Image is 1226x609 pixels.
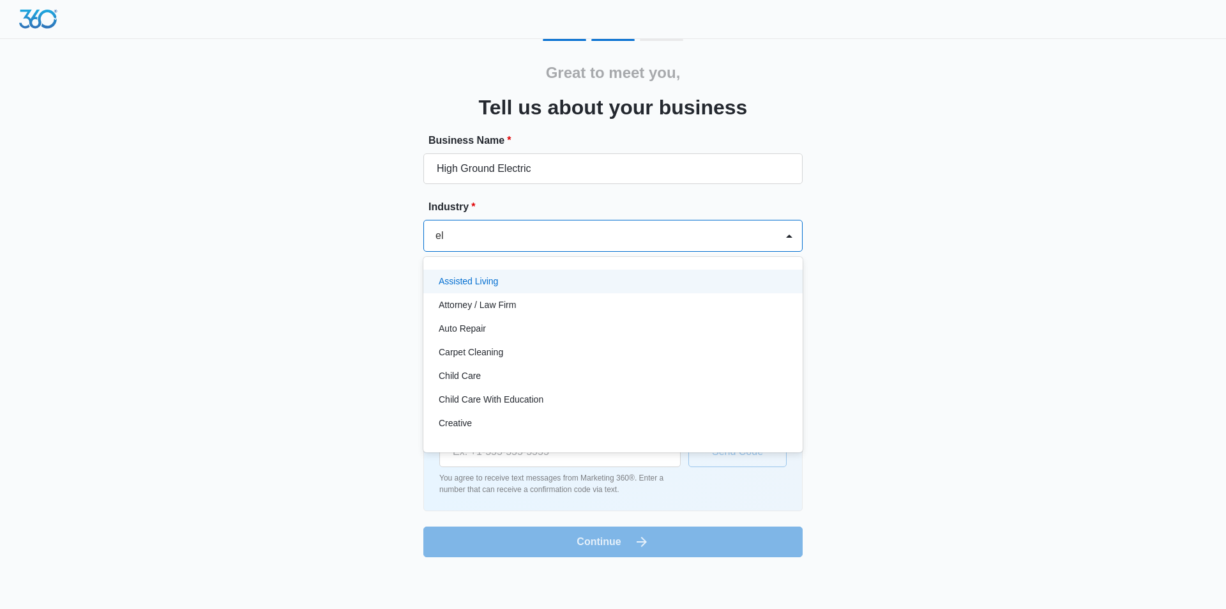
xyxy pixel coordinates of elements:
p: Creative [439,417,472,430]
p: Attorney / Law Firm [439,298,516,312]
label: Industry [428,199,808,215]
h2: Great to meet you, [546,61,681,84]
input: e.g. Jane's Plumbing [423,153,803,184]
p: Assisted Living [439,275,498,288]
p: You agree to receive text messages from Marketing 360®. Enter a number that can receive a confirm... [439,472,681,495]
p: Carpet Cleaning [439,346,503,359]
p: Child Care With Education [439,393,543,406]
p: Dance Studio [439,440,492,454]
label: Business Name [428,133,808,148]
p: Auto Repair [439,322,486,335]
p: Child Care [439,369,481,383]
h3: Tell us about your business [479,92,748,123]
